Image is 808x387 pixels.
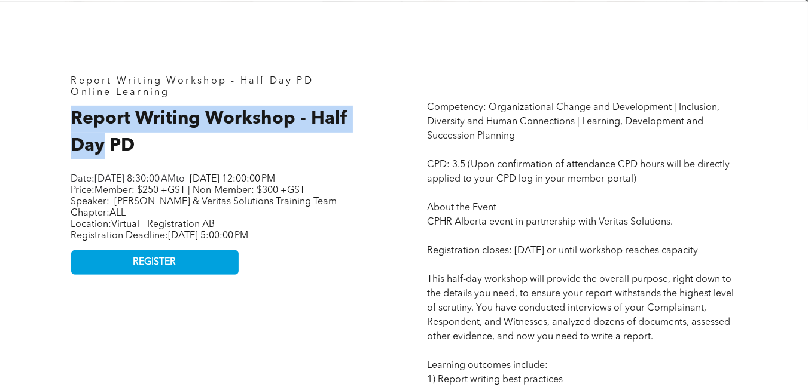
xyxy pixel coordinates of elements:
[95,186,306,195] span: Member: $250 +GST | Non-Member: $300 +GST
[190,174,276,184] span: [DATE] 12:00:00 PM
[71,174,185,184] span: Date: to
[110,208,126,218] span: ALL
[115,197,337,207] span: [PERSON_NAME] & Veritas Solutions Training Team
[71,186,306,195] span: Price:
[71,110,348,155] span: Report Writing Workshop - Half Day PD
[71,250,239,275] a: REGISTER
[133,257,176,268] span: REGISTER
[95,174,176,184] span: [DATE] 8:30:00 AM
[169,231,249,241] span: [DATE] 5:00:00 PM
[71,208,126,218] span: Chapter:
[71,220,249,241] span: Location: Registration Deadline:
[71,76,313,86] span: Report Writing Workshop - Half Day PD
[71,197,110,207] span: Speaker:
[112,220,215,229] span: Virtual - Registration AB
[71,88,170,97] span: Online Learning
